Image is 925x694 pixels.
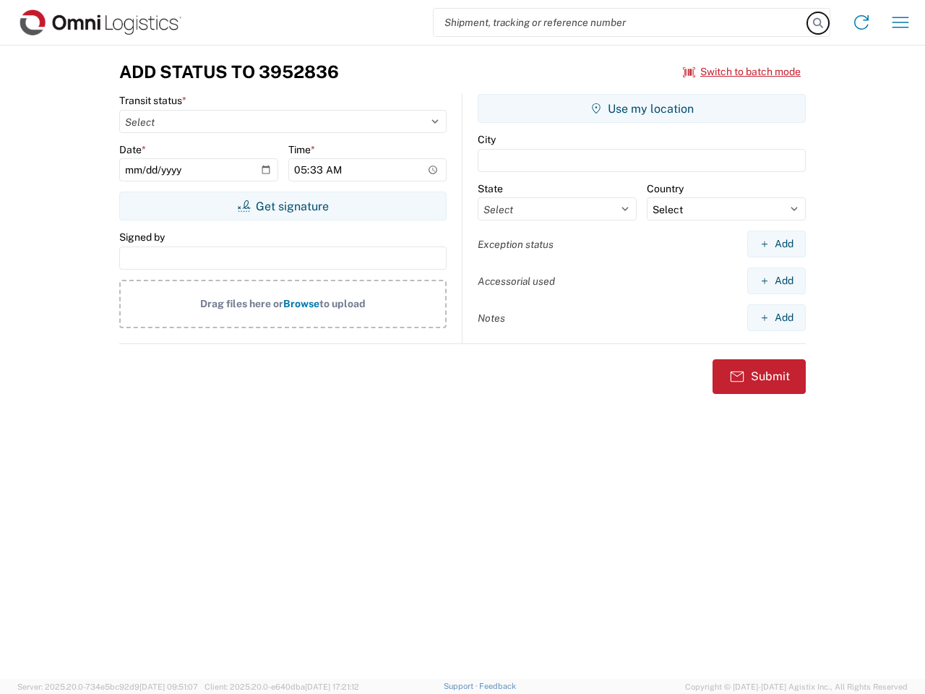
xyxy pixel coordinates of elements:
[305,682,359,691] span: [DATE] 17:21:12
[119,94,186,107] label: Transit status
[747,231,806,257] button: Add
[17,682,198,691] span: Server: 2025.20.0-734e5bc92d9
[434,9,808,36] input: Shipment, tracking or reference number
[747,267,806,294] button: Add
[444,682,480,690] a: Support
[685,680,908,693] span: Copyright © [DATE]-[DATE] Agistix Inc., All Rights Reserved
[478,312,505,325] label: Notes
[200,298,283,309] span: Drag files here or
[478,182,503,195] label: State
[478,275,555,288] label: Accessorial used
[478,238,554,251] label: Exception status
[119,61,339,82] h3: Add Status to 3952836
[478,94,806,123] button: Use my location
[647,182,684,195] label: Country
[119,192,447,220] button: Get signature
[205,682,359,691] span: Client: 2025.20.0-e640dba
[283,298,319,309] span: Browse
[747,304,806,331] button: Add
[288,143,315,156] label: Time
[139,682,198,691] span: [DATE] 09:51:07
[478,133,496,146] label: City
[713,359,806,394] button: Submit
[319,298,366,309] span: to upload
[119,231,165,244] label: Signed by
[683,60,801,84] button: Switch to batch mode
[119,143,146,156] label: Date
[479,682,516,690] a: Feedback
